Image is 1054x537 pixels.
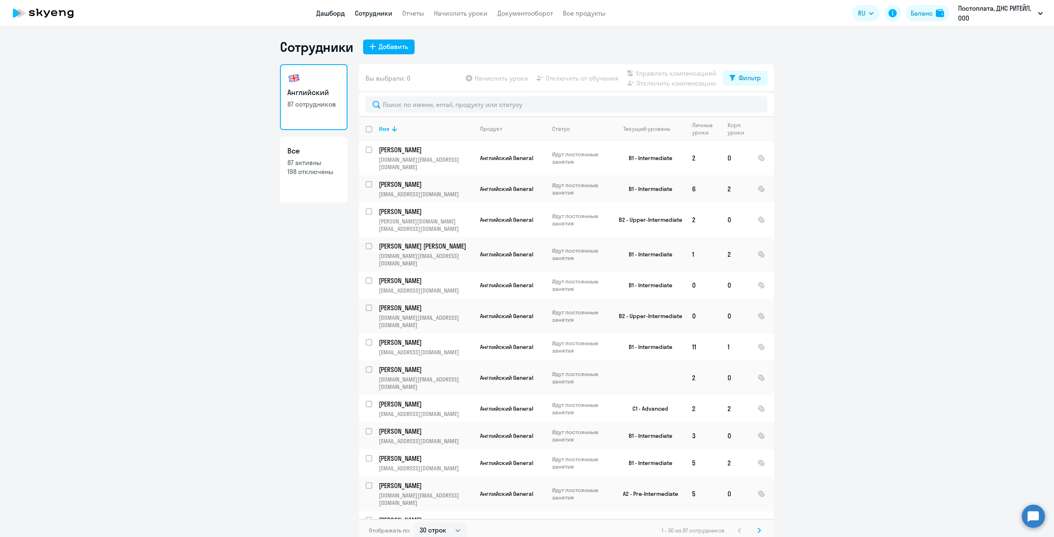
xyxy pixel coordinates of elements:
[316,9,345,17] a: Дашборд
[852,5,879,21] button: RU
[355,9,392,17] a: Сотрудники
[480,459,533,467] span: Английский General
[692,121,721,136] div: Личные уроки
[552,125,609,133] div: Статус
[721,333,751,360] td: 1
[552,339,609,354] p: Идут постоянные занятия
[366,73,410,83] span: Вы выбрали: 0
[379,427,473,436] a: [PERSON_NAME]
[723,71,767,86] button: Фильтр
[721,299,751,333] td: 0
[402,9,424,17] a: Отчеты
[280,137,347,202] a: Все87 активны198 отключены
[480,405,533,412] span: Английский General
[480,125,502,133] div: Продукт
[379,365,473,374] a: [PERSON_NAME]
[434,9,487,17] a: Начислить уроки
[379,252,473,267] p: [DOMAIN_NAME][EMAIL_ADDRESS][DOMAIN_NAME]
[686,272,721,299] td: 0
[480,312,533,320] span: Английский General
[728,121,751,136] div: Корп. уроки
[379,437,473,445] p: [EMAIL_ADDRESS][DOMAIN_NAME]
[480,343,533,351] span: Английский General
[686,141,721,175] td: 2
[379,338,473,347] a: [PERSON_NAME]
[379,454,472,463] p: [PERSON_NAME]
[686,395,721,422] td: 2
[552,428,609,443] p: Идут постоянные занятия
[906,5,949,21] button: Балансbalance
[609,477,686,511] td: A2 - Pre-Intermediate
[739,73,761,83] div: Фильтр
[609,175,686,202] td: B1 - Intermediate
[379,276,472,285] p: [PERSON_NAME]
[379,465,473,472] p: [EMAIL_ADDRESS][DOMAIN_NAME]
[379,180,473,189] a: [PERSON_NAME]
[623,125,670,133] div: Текущий уровень
[287,158,340,167] p: 87 активны
[366,96,767,113] input: Поиск по имени, email, продукту или статусу
[721,477,751,511] td: 0
[609,333,686,360] td: B1 - Intermediate
[552,151,609,165] p: Идут постоянные занятия
[686,360,721,395] td: 2
[480,216,533,223] span: Английский General
[552,309,609,323] p: Идут постоянные занятия
[480,281,533,289] span: Английский General
[287,146,340,156] h3: Все
[552,278,609,293] p: Идут постоянные занятия
[379,410,473,418] p: [EMAIL_ADDRESS][DOMAIN_NAME]
[609,202,686,237] td: B2 - Upper-Intermediate
[721,395,751,422] td: 2
[480,251,533,258] span: Английский General
[379,242,473,251] a: [PERSON_NAME] [PERSON_NAME]
[379,145,473,154] a: [PERSON_NAME]
[609,395,686,422] td: C1 - Advanced
[721,175,751,202] td: 2
[609,449,686,477] td: B1 - Intermediate
[721,360,751,395] td: 0
[480,490,533,497] span: Английский General
[480,154,533,162] span: Английский General
[379,338,472,347] p: [PERSON_NAME]
[552,517,609,532] p: Идут постоянные занятия
[379,516,473,525] a: [PERSON_NAME]
[954,3,1047,23] button: Постоплата, ДНС РИТЕЙЛ, ООО
[686,449,721,477] td: 5
[609,141,686,175] td: B1 - Intermediate
[379,207,472,216] p: [PERSON_NAME]
[662,527,725,534] span: 1 - 30 из 87 сотрудников
[721,449,751,477] td: 2
[609,272,686,299] td: B1 - Intermediate
[858,8,865,18] span: RU
[692,121,715,136] div: Личные уроки
[721,422,751,449] td: 0
[686,237,721,272] td: 1
[379,191,473,198] p: [EMAIL_ADDRESS][DOMAIN_NAME]
[379,180,472,189] p: [PERSON_NAME]
[958,3,1035,23] p: Постоплата, ДНС РИТЕЙЛ, ООО
[379,427,472,436] p: [PERSON_NAME]
[552,247,609,262] p: Идут постоянные занятия
[379,400,473,409] a: [PERSON_NAME]
[721,202,751,237] td: 0
[686,299,721,333] td: 0
[552,125,570,133] div: Статус
[287,167,340,176] p: 198 отключены
[936,9,944,17] img: balance
[379,376,473,391] p: [DOMAIN_NAME][EMAIL_ADDRESS][DOMAIN_NAME]
[379,218,473,232] p: [PERSON_NAME][DOMAIN_NAME][EMAIL_ADDRESS][DOMAIN_NAME]
[280,64,347,130] a: Английский87 сотрудников
[686,202,721,237] td: 2
[552,486,609,501] p: Идут постоянные занятия
[379,125,473,133] div: Имя
[379,125,389,133] div: Имя
[911,8,933,18] div: Баланс
[379,481,473,490] a: [PERSON_NAME]
[379,349,473,356] p: [EMAIL_ADDRESS][DOMAIN_NAME]
[379,481,472,490] p: [PERSON_NAME]
[616,125,685,133] div: Текущий уровень
[287,100,340,109] p: 87 сотрудников
[497,9,553,17] a: Документооборот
